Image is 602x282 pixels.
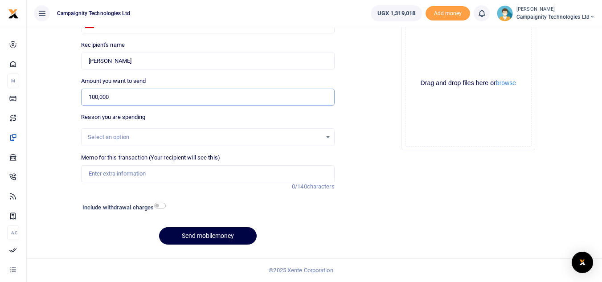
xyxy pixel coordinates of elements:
a: UGX 1,319,018 [371,5,422,21]
input: MTN & Airtel numbers are validated [81,53,334,69]
label: Recipient's name [81,41,125,49]
label: Memo for this transaction (Your recipient will see this) [81,153,220,162]
span: UGX 1,319,018 [377,9,415,18]
input: UGX [81,89,334,106]
div: File Uploader [401,16,535,150]
span: 0/140 [292,183,307,190]
li: M [7,74,19,88]
span: characters [307,183,335,190]
a: Add money [426,9,470,16]
img: profile-user [497,5,513,21]
label: Reason you are spending [81,113,145,122]
li: Wallet ballance [367,5,426,21]
span: Campaignity Technologies Ltd [53,9,134,17]
button: Send mobilemoney [159,227,257,245]
div: Open Intercom Messenger [572,252,593,273]
small: [PERSON_NAME] [516,6,595,13]
li: Ac [7,225,19,240]
span: Campaignity Technologies Ltd [516,13,595,21]
input: Enter extra information [81,165,334,182]
label: Amount you want to send [81,77,146,86]
img: logo-small [8,8,19,19]
span: Add money [426,6,470,21]
a: profile-user [PERSON_NAME] Campaignity Technologies Ltd [497,5,595,21]
a: logo-small logo-large logo-large [8,10,19,16]
div: Select an option [88,133,321,142]
li: Toup your wallet [426,6,470,21]
button: browse [496,80,516,86]
h6: Include withdrawal charges [82,204,162,211]
div: Drag and drop files here or [405,79,531,87]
